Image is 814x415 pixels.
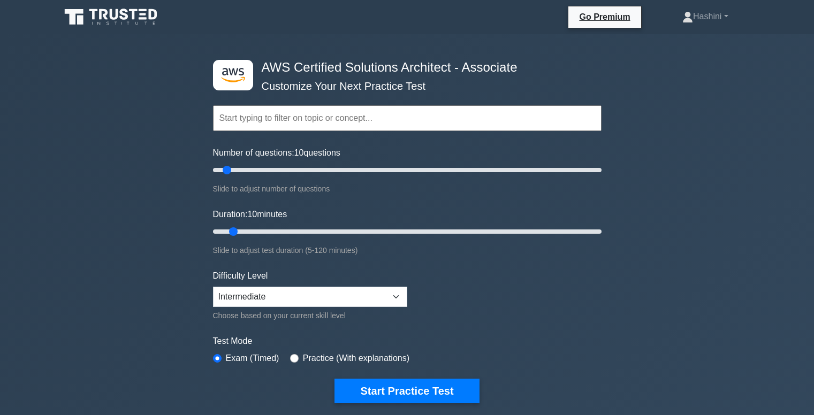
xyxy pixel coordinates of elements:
label: Test Mode [213,335,602,348]
label: Difficulty Level [213,270,268,282]
span: 10 [247,210,257,219]
label: Exam (Timed) [226,352,279,365]
span: 10 [294,148,304,157]
div: Slide to adjust test duration (5-120 minutes) [213,244,602,257]
label: Practice (With explanations) [303,352,409,365]
div: Choose based on your current skill level [213,309,407,322]
button: Start Practice Test [334,379,479,403]
label: Duration: minutes [213,208,287,221]
a: Hashini [657,6,754,27]
a: Go Premium [573,10,636,24]
label: Number of questions: questions [213,147,340,159]
h4: AWS Certified Solutions Architect - Associate [257,60,549,75]
div: Slide to adjust number of questions [213,182,602,195]
input: Start typing to filter on topic or concept... [213,105,602,131]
